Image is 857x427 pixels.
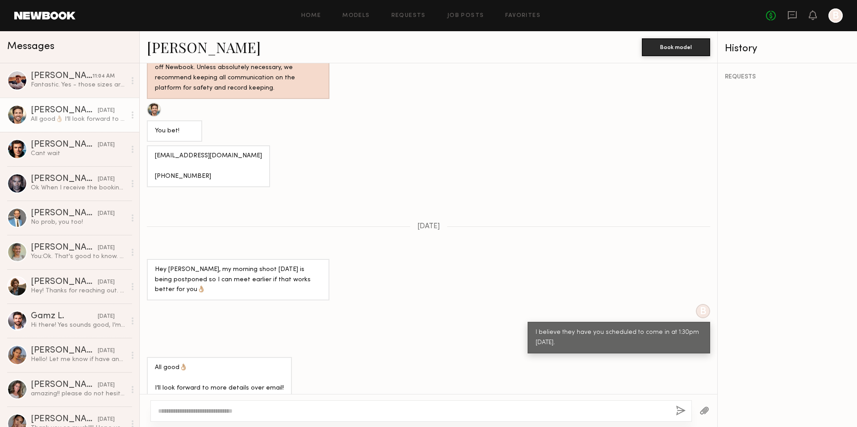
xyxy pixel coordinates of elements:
div: [DATE] [98,415,115,424]
div: History [725,44,850,54]
div: [DATE] [98,278,115,287]
div: amazing!! please do not hesitate to reach out for future projects! you were so great to work with [31,390,126,398]
div: Gamz L. [31,312,98,321]
div: All good👌🏼 I’ll look forward to more details over email! [31,115,126,123]
a: Requests [391,13,426,19]
div: [PERSON_NAME] [31,72,92,81]
div: [DATE] [98,107,115,115]
div: [PERSON_NAME] [31,381,98,390]
div: Hi there! Yes sounds good, I’m available 10/13 to 10/15, let me know if you have any questions! [31,321,126,329]
div: You bet! [155,126,194,136]
div: [PERSON_NAME] [31,415,98,424]
div: 11:04 AM [92,72,115,81]
div: [PERSON_NAME] [31,278,98,287]
button: Book model [642,38,710,56]
div: [PERSON_NAME] [31,346,98,355]
div: [DATE] [98,141,115,149]
div: Hey! Looks like you’re trying to take the conversation off Newbook. Unless absolutely necessary, ... [155,53,321,94]
a: Models [342,13,370,19]
span: [DATE] [417,223,440,230]
div: I believe they have you scheduled to come in at 1:30pm [DATE]. [536,328,702,348]
div: [PERSON_NAME] [31,209,98,218]
div: [DATE] [98,244,115,252]
div: REQUESTS [725,74,850,80]
div: Hey! Thanks for reaching out. Sounds fun. What would be the terms/usage? [31,287,126,295]
div: [DATE] [98,175,115,184]
span: Messages [7,41,54,52]
a: Book model [642,43,710,50]
div: You: Ok. That's good to know. Let's connect when you get back in town. Have a safe trip! [31,252,126,261]
a: Job Posts [447,13,484,19]
a: B [828,8,843,23]
div: Hey [PERSON_NAME], my morning shoot [DATE] is being postponed so I can meet earlier if that works... [155,265,321,296]
div: [DATE] [98,312,115,321]
div: [DATE] [98,381,115,390]
div: [EMAIL_ADDRESS][DOMAIN_NAME] [PHONE_NUMBER] [155,151,262,182]
a: [PERSON_NAME] [147,37,261,57]
div: [PERSON_NAME] [31,243,98,252]
div: Ok When I receive the booking request I’ll add it to my schedule [31,184,126,192]
div: [DATE] [98,347,115,355]
a: Favorites [505,13,541,19]
div: [PERSON_NAME] [31,140,98,149]
div: All good👌🏼 I’ll look forward to more details over email! [155,363,284,394]
div: [PERSON_NAME] [31,106,98,115]
div: Fantastic. Yes - those sizes are spot on! [31,81,126,89]
a: Home [301,13,321,19]
div: Cant wait [31,149,126,158]
div: [DATE] [98,209,115,218]
div: Hello! Let me know if have any other clients coming up [31,355,126,364]
div: No prob, you too! [31,218,126,226]
div: [PERSON_NAME] [31,175,98,184]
